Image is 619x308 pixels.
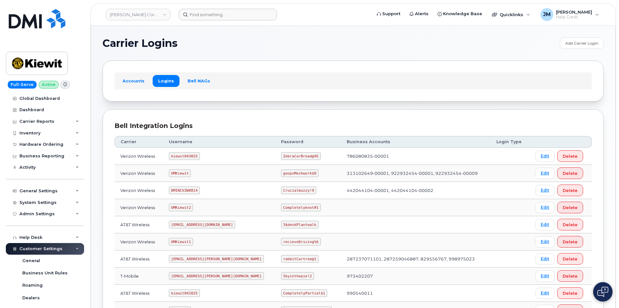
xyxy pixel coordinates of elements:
[169,289,200,297] code: kiewit041825
[563,239,578,245] span: Delete
[103,38,178,48] span: Carrier Logins
[563,290,578,296] span: Delete
[169,186,200,194] code: DMINCVZW0814
[281,255,319,263] code: rabbitCartree@1
[169,204,193,211] code: OMKiewit2
[535,168,555,179] a: Edit
[563,273,578,279] span: Delete
[341,148,491,165] td: 786080835-00001
[114,182,163,199] td: Verizon Wireless
[341,136,491,148] th: Business Accounts
[281,152,321,160] code: ZebraCarBread@45
[557,270,583,282] button: Delete
[563,222,578,228] span: Delete
[563,256,578,262] span: Delete
[281,272,314,280] code: Skyinthepie!2
[341,285,491,302] td: 990540011
[535,288,555,299] a: Edit
[341,268,491,285] td: 973402207
[341,165,491,182] td: 313102649-00001, 922932454-00001, 922932454-00009
[563,153,578,159] span: Delete
[169,238,193,246] code: OMKiewit1
[535,236,555,248] a: Edit
[557,150,583,162] button: Delete
[169,152,200,160] code: kiewit043025
[281,289,327,297] code: CompletelyPartial$1
[169,272,264,280] code: [EMAIL_ADDRESS][PERSON_NAME][DOMAIN_NAME]
[182,75,216,87] a: Bell NAGs
[114,148,163,165] td: Verizon Wireless
[114,285,163,302] td: AT&T Wireless
[114,216,163,233] td: AT&T Wireless
[341,250,491,268] td: 287237071101, 287259046887, 829556767, 998975023
[117,75,150,87] a: Accounts
[597,287,608,297] img: Open chat
[557,185,583,196] button: Delete
[169,169,191,177] code: OMKiewit
[535,151,555,162] a: Edit
[341,182,491,199] td: 442044104-00001, 442044104-00002
[557,287,583,299] button: Delete
[491,136,529,148] th: Login Type
[557,253,583,265] button: Delete
[557,167,583,179] button: Delete
[557,236,583,248] button: Delete
[563,170,578,176] span: Delete
[535,219,555,230] a: Edit
[535,271,555,282] a: Edit
[563,205,578,211] span: Delete
[114,165,163,182] td: Verizon Wireless
[281,238,321,246] code: recieveDriving%6
[114,136,163,148] th: Carrier
[114,199,163,216] td: Verizon Wireless
[281,186,316,194] code: Crucialmuzzy!9
[281,221,319,228] code: 3$deskPlantwalk
[114,233,163,250] td: Verizon Wireless
[163,136,275,148] th: Username
[281,169,319,177] code: goopsMeshwork$8
[114,250,163,268] td: AT&T Wireless
[535,202,555,213] a: Edit
[557,219,583,230] button: Delete
[114,121,592,131] div: Bell Integration Logins
[169,221,235,228] code: [EMAIL_ADDRESS][DOMAIN_NAME]
[535,185,555,196] a: Edit
[114,268,163,285] td: T-Mobile
[281,204,321,211] code: Completelyknot#1
[535,253,555,265] a: Edit
[153,75,179,87] a: Logins
[563,187,578,194] span: Delete
[560,37,604,49] a: Add Carrier Login
[169,255,264,263] code: [EMAIL_ADDRESS][PERSON_NAME][DOMAIN_NAME]
[275,136,341,148] th: Password
[557,202,583,213] button: Delete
